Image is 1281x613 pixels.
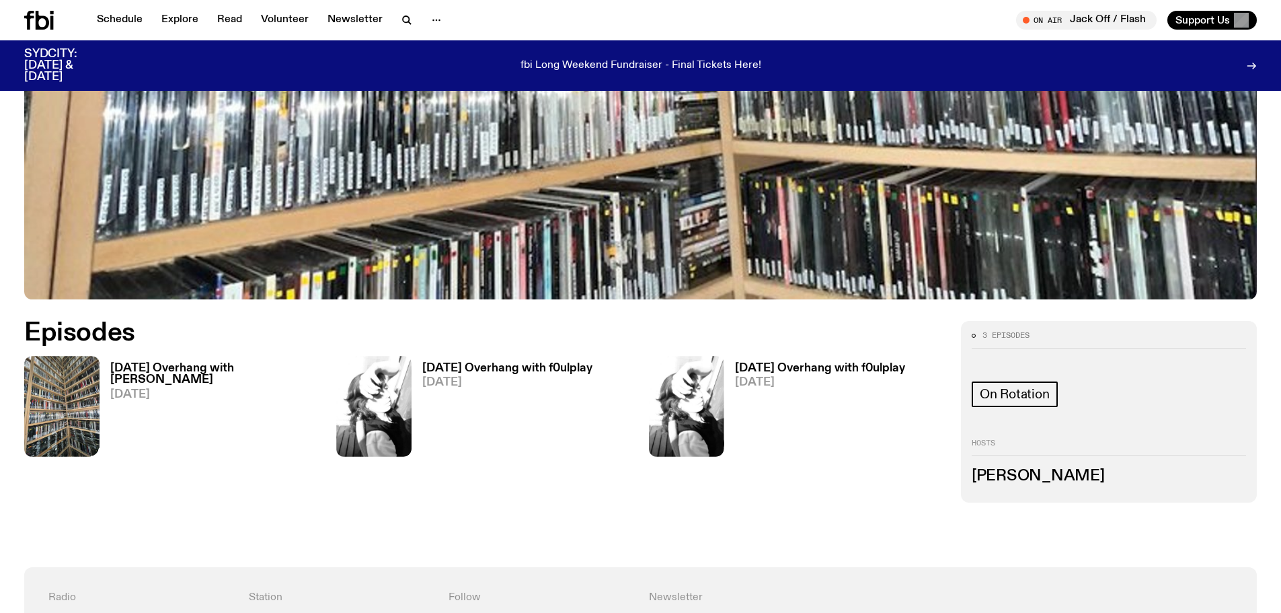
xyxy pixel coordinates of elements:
[1016,11,1157,30] button: On AirJack Off / Flash
[982,332,1030,339] span: 3 episodes
[249,591,433,604] h4: Station
[24,48,110,83] h3: SYDCITY: [DATE] & [DATE]
[724,363,905,456] a: [DATE] Overhang with f0ulplay[DATE]
[520,60,761,72] p: fbi Long Weekend Fundraiser - Final Tickets Here!
[1167,11,1257,30] button: Support Us
[422,377,592,388] span: [DATE]
[735,363,905,374] h3: [DATE] Overhang with f0ulplay
[980,387,1050,402] span: On Rotation
[24,356,100,456] img: A corner shot of the fbi music library
[48,591,233,604] h4: Radio
[110,389,320,400] span: [DATE]
[735,377,905,388] span: [DATE]
[1175,14,1230,26] span: Support Us
[972,469,1246,484] h3: [PERSON_NAME]
[24,321,841,345] h2: Episodes
[319,11,391,30] a: Newsletter
[153,11,206,30] a: Explore
[972,439,1246,456] h2: Hosts
[972,382,1058,407] a: On Rotation
[253,11,317,30] a: Volunteer
[89,11,151,30] a: Schedule
[449,591,633,604] h4: Follow
[100,363,320,456] a: [DATE] Overhang with [PERSON_NAME][DATE]
[649,591,1033,604] h4: Newsletter
[110,363,320,386] h3: [DATE] Overhang with [PERSON_NAME]
[209,11,250,30] a: Read
[412,363,592,456] a: [DATE] Overhang with f0ulplay[DATE]
[422,363,592,374] h3: [DATE] Overhang with f0ulplay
